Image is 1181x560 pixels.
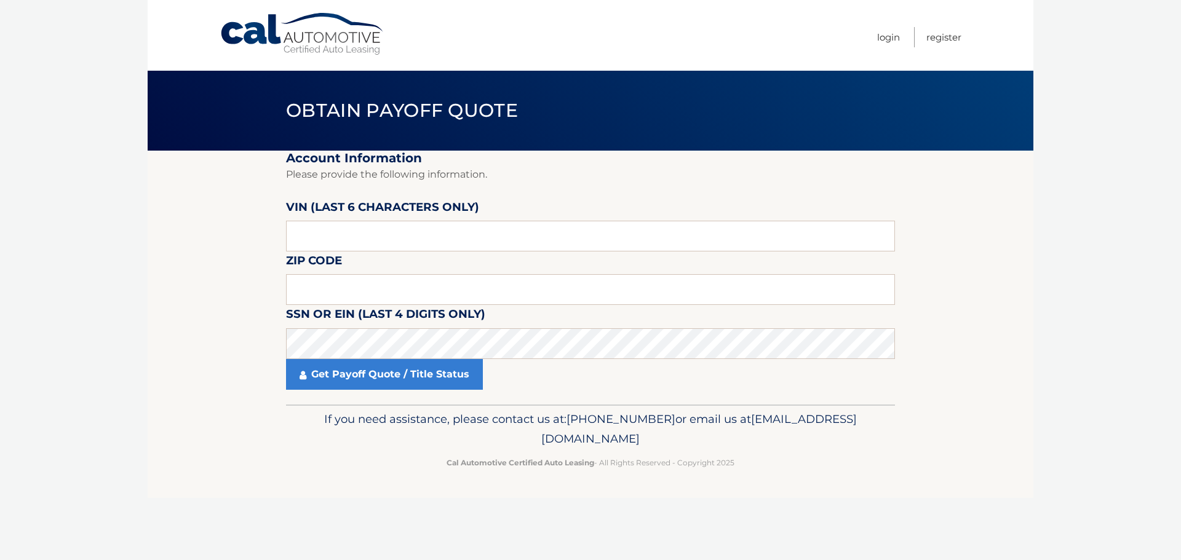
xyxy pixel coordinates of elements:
p: If you need assistance, please contact us at: or email us at [294,409,887,449]
p: - All Rights Reserved - Copyright 2025 [294,456,887,469]
a: Cal Automotive [220,12,386,56]
p: Please provide the following information. [286,166,895,183]
h2: Account Information [286,151,895,166]
a: Login [877,27,900,47]
a: Get Payoff Quote / Title Status [286,359,483,390]
strong: Cal Automotive Certified Auto Leasing [447,458,594,467]
label: Zip Code [286,251,342,274]
span: [PHONE_NUMBER] [567,412,675,426]
label: VIN (last 6 characters only) [286,198,479,221]
label: SSN or EIN (last 4 digits only) [286,305,485,328]
span: Obtain Payoff Quote [286,99,518,122]
a: Register [926,27,961,47]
